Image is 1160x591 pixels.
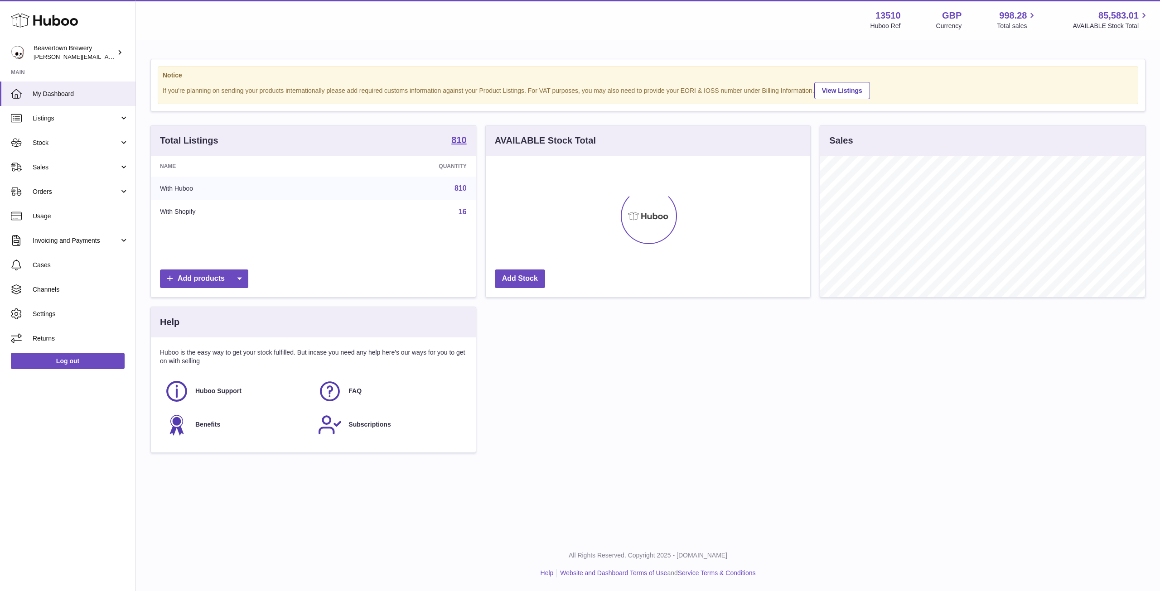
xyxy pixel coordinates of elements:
a: 810 [451,135,466,146]
span: Channels [33,285,129,294]
span: AVAILABLE Stock Total [1073,22,1149,30]
span: 85,583.01 [1098,10,1139,22]
h3: Help [160,316,179,328]
p: Huboo is the easy way to get your stock fulfilled. But incase you need any help here's our ways f... [160,348,467,365]
span: Usage [33,212,129,221]
span: Benefits [195,420,220,429]
a: Huboo Support [164,379,309,404]
strong: 810 [451,135,466,144]
a: View Listings [814,82,870,99]
a: Add Stock [495,269,545,288]
a: Log out [11,353,125,369]
th: Name [151,156,326,177]
td: With Shopify [151,200,326,224]
span: Cases [33,261,129,269]
span: Listings [33,114,119,123]
a: 16 [459,208,467,216]
p: All Rights Reserved. Copyright 2025 - [DOMAIN_NAME] [143,551,1153,560]
a: 998.28 Total sales [997,10,1037,30]
span: Orders [33,187,119,196]
a: Benefits [164,413,309,437]
a: Help [541,569,554,577]
span: Total sales [997,22,1037,30]
h3: AVAILABLE Stock Total [495,135,596,147]
strong: 13510 [875,10,901,22]
div: Huboo Ref [870,22,901,30]
span: FAQ [348,387,362,395]
span: Stock [33,139,119,147]
strong: GBP [942,10,962,22]
a: 810 [454,184,467,192]
span: My Dashboard [33,90,129,98]
span: 998.28 [999,10,1027,22]
strong: Notice [163,71,1133,80]
span: Huboo Support [195,387,242,395]
div: If you're planning on sending your products internationally please add required customs informati... [163,81,1133,99]
a: 85,583.01 AVAILABLE Stock Total [1073,10,1149,30]
a: FAQ [318,379,462,404]
div: Currency [936,22,962,30]
li: and [557,569,755,577]
a: Service Terms & Conditions [678,569,756,577]
div: Beavertown Brewery [34,44,115,61]
span: Invoicing and Payments [33,236,119,245]
span: [PERSON_NAME][EMAIL_ADDRESS][PERSON_NAME][DOMAIN_NAME] [34,53,230,60]
a: Add products [160,269,248,288]
span: Settings [33,310,129,318]
a: Subscriptions [318,413,462,437]
td: With Huboo [151,177,326,200]
h3: Sales [829,135,853,147]
a: Website and Dashboard Terms of Use [560,569,667,577]
img: Matthew.McCormack@beavertownbrewery.co.uk [11,46,24,59]
th: Quantity [326,156,475,177]
span: Sales [33,163,119,172]
span: Returns [33,334,129,343]
span: Subscriptions [348,420,391,429]
h3: Total Listings [160,135,218,147]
